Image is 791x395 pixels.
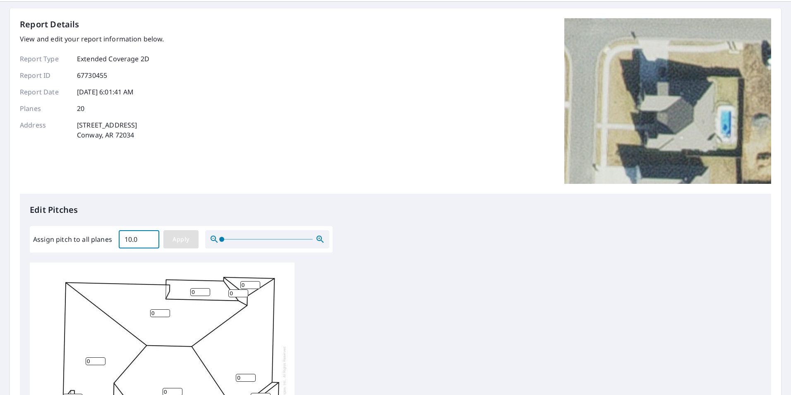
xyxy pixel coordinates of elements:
[20,104,70,113] p: Planes
[20,18,79,31] p: Report Details
[20,70,70,80] p: Report ID
[33,234,112,244] label: Assign pitch to all planes
[30,204,761,216] p: Edit Pitches
[77,87,134,97] p: [DATE] 6:01:41 AM
[77,120,137,140] p: [STREET_ADDRESS] Conway, AR 72034
[77,54,149,64] p: Extended Coverage 2D
[20,34,164,44] p: View and edit your report information below.
[20,120,70,140] p: Address
[20,54,70,64] p: Report Type
[564,18,771,184] img: Top image
[170,234,192,245] span: Apply
[163,230,199,248] button: Apply
[77,104,84,113] p: 20
[77,70,107,80] p: 67730455
[119,228,159,251] input: 00.0
[20,87,70,97] p: Report Date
